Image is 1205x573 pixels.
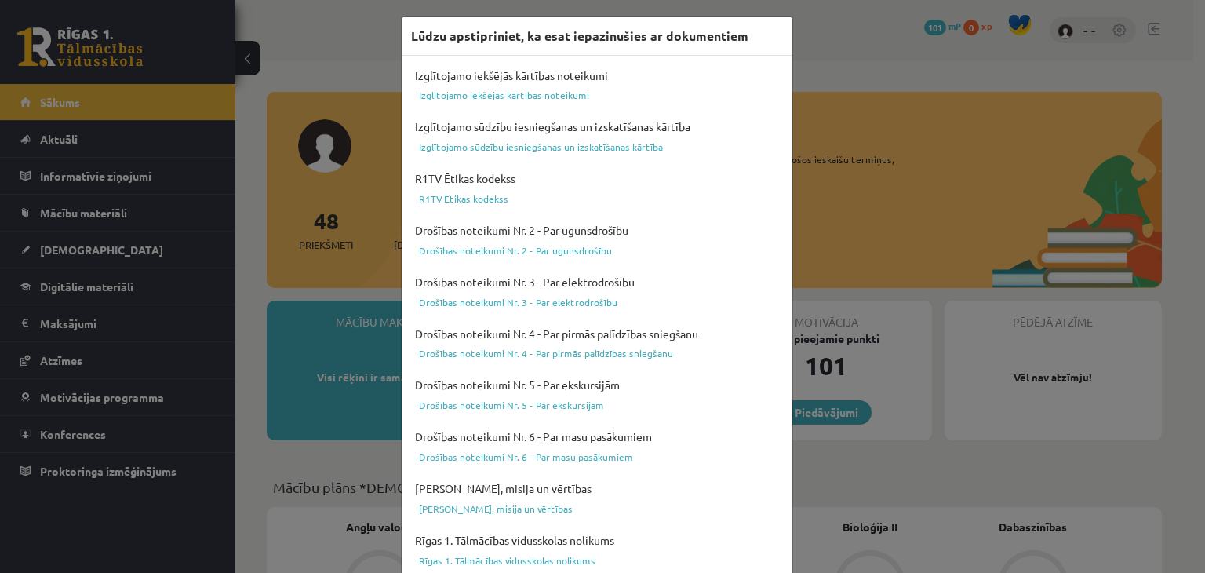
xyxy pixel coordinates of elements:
[411,65,783,86] h4: Izglītojamo iekšējās kārtības noteikumi
[411,396,783,414] a: Drošības noteikumi Nr. 5 - Par ekskursijām
[411,447,783,466] a: Drošības noteikumi Nr. 6 - Par masu pasākumiem
[411,374,783,396] h4: Drošības noteikumi Nr. 5 - Par ekskursijām
[411,530,783,551] h4: Rīgas 1. Tālmācības vidusskolas nolikums
[411,272,783,293] h4: Drošības noteikumi Nr. 3 - Par elektrodrošību
[411,241,783,260] a: Drošības noteikumi Nr. 2 - Par ugunsdrošību
[411,551,783,570] a: Rīgas 1. Tālmācības vidusskolas nolikums
[411,344,783,363] a: Drošības noteikumi Nr. 4 - Par pirmās palīdzības sniegšanu
[411,478,783,499] h4: [PERSON_NAME], misija un vērtības
[411,137,783,156] a: Izglītojamo sūdzību iesniegšanas un izskatīšanas kārtība
[411,499,783,518] a: [PERSON_NAME], misija un vērtības
[411,116,783,137] h4: Izglītojamo sūdzību iesniegšanas un izskatīšanas kārtība
[411,323,783,345] h4: Drošības noteikumi Nr. 4 - Par pirmās palīdzības sniegšanu
[411,426,783,447] h4: Drošības noteikumi Nr. 6 - Par masu pasākumiem
[411,189,783,208] a: R1TV Ētikas kodekss
[411,86,783,104] a: Izglītojamo iekšējās kārtības noteikumi
[411,220,783,241] h4: Drošības noteikumi Nr. 2 - Par ugunsdrošību
[411,27,748,46] h3: Lūdzu apstipriniet, ka esat iepazinušies ar dokumentiem
[411,168,783,189] h4: R1TV Ētikas kodekss
[411,293,783,312] a: Drošības noteikumi Nr. 3 - Par elektrodrošību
